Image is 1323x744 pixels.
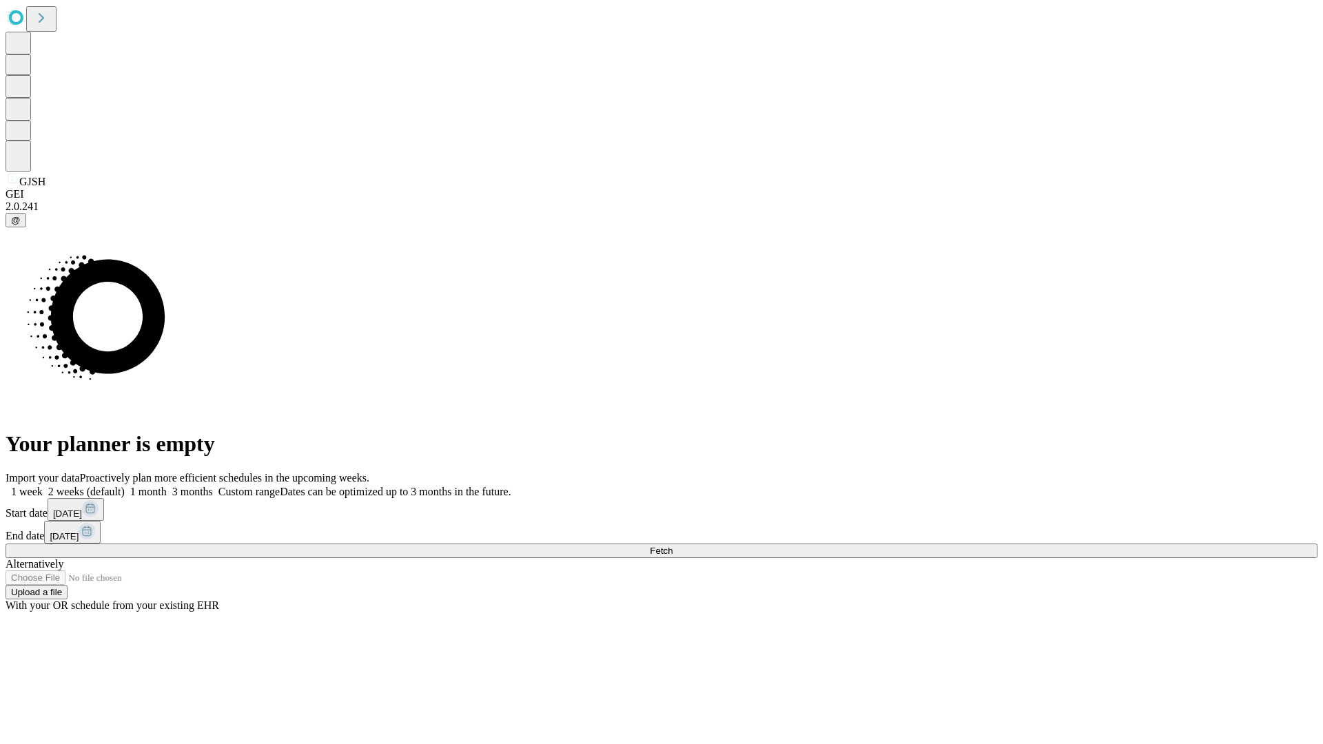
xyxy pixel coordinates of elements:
span: Alternatively [6,558,63,570]
span: Custom range [218,486,280,497]
button: @ [6,213,26,227]
span: 3 months [172,486,213,497]
button: Fetch [6,544,1317,558]
span: [DATE] [53,508,82,519]
button: [DATE] [48,498,104,521]
div: Start date [6,498,1317,521]
span: Fetch [650,546,673,556]
span: @ [11,215,21,225]
h1: Your planner is empty [6,431,1317,457]
span: GJSH [19,176,45,187]
div: End date [6,521,1317,544]
span: 1 week [11,486,43,497]
span: [DATE] [50,531,79,541]
span: 2 weeks (default) [48,486,125,497]
div: GEI [6,188,1317,200]
button: [DATE] [44,521,101,544]
span: Proactively plan more efficient schedules in the upcoming weeks. [80,472,369,484]
button: Upload a file [6,585,68,599]
div: 2.0.241 [6,200,1317,213]
span: Import your data [6,472,80,484]
span: 1 month [130,486,167,497]
span: With your OR schedule from your existing EHR [6,599,219,611]
span: Dates can be optimized up to 3 months in the future. [280,486,511,497]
